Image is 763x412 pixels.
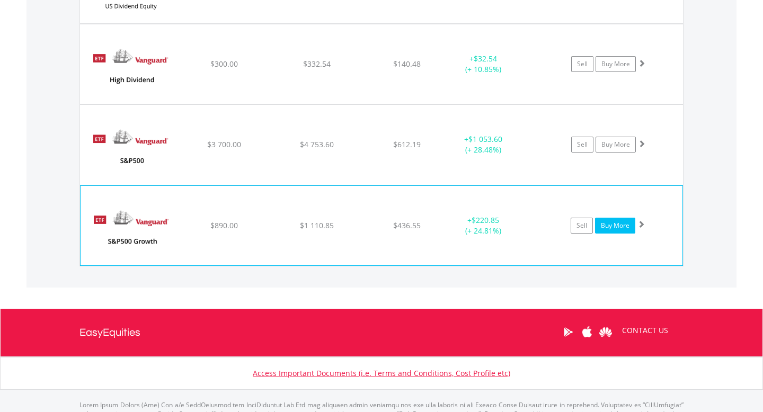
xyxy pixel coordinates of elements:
[393,59,421,69] span: $140.48
[596,316,615,348] a: Huawei
[210,220,238,230] span: $890.00
[86,199,177,263] img: EQU.US.VOOG.png
[303,59,331,69] span: $332.54
[207,139,241,149] span: $3 700.00
[85,118,176,182] img: EQU.US.VOO.png
[210,59,238,69] span: $300.00
[443,53,524,75] div: + (+ 10.85%)
[393,139,421,149] span: $612.19
[571,137,593,153] a: Sell
[571,218,593,234] a: Sell
[571,56,593,72] a: Sell
[85,38,176,101] img: EQU.US.VYM.png
[443,134,524,155] div: + (+ 28.48%)
[393,220,421,230] span: $436.55
[300,139,334,149] span: $4 753.60
[595,218,635,234] a: Buy More
[468,134,502,144] span: $1 053.60
[79,309,140,356] a: EasyEquities
[472,215,499,225] span: $220.85
[615,316,676,345] a: CONTACT US
[474,53,497,64] span: $32.54
[300,220,334,230] span: $1 110.85
[443,215,523,236] div: + (+ 24.81%)
[253,368,510,378] a: Access Important Documents (i.e. Terms and Conditions, Cost Profile etc)
[559,316,578,348] a: Google Play
[596,137,636,153] a: Buy More
[596,56,636,72] a: Buy More
[578,316,596,348] a: Apple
